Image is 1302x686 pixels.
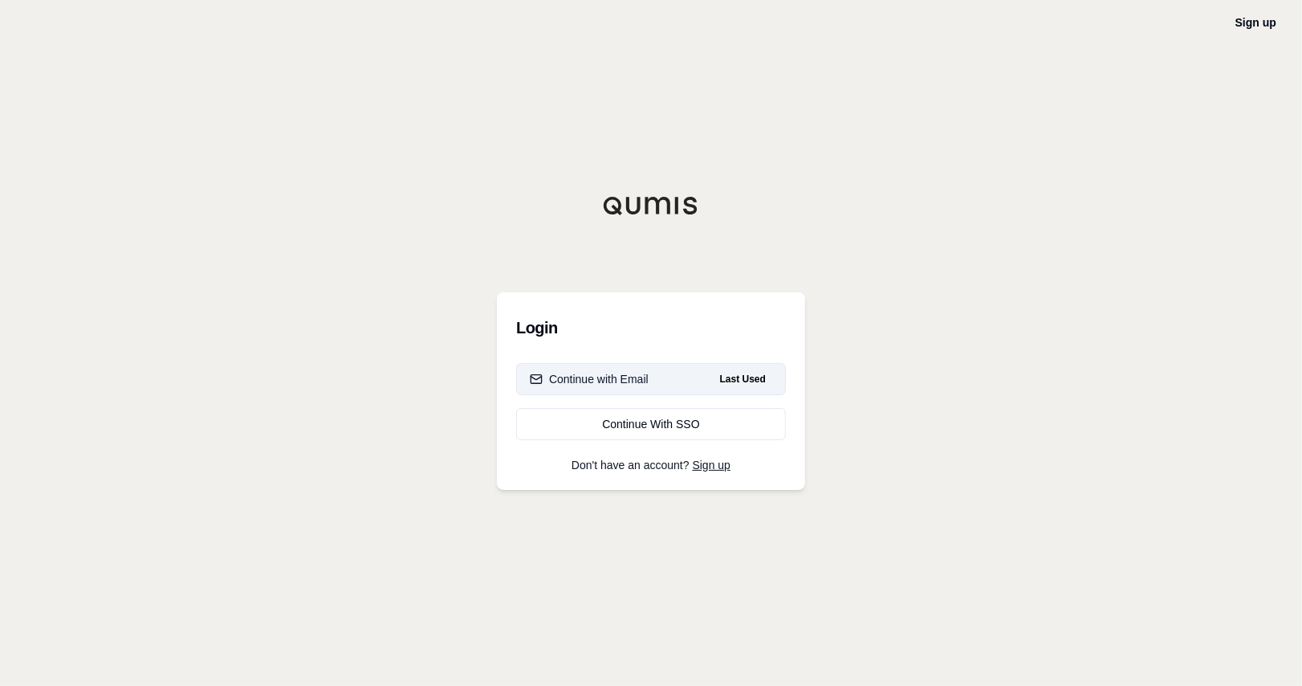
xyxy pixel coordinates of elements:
[693,459,730,472] a: Sign up
[714,370,772,389] span: Last Used
[516,312,786,344] h3: Login
[516,408,786,440] a: Continue With SSO
[516,459,786,471] p: Don't have an account?
[530,371,649,387] div: Continue with Email
[530,416,772,432] div: Continue With SSO
[1235,16,1276,29] a: Sign up
[603,196,699,215] img: Qumis
[516,363,786,395] button: Continue with EmailLast Used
